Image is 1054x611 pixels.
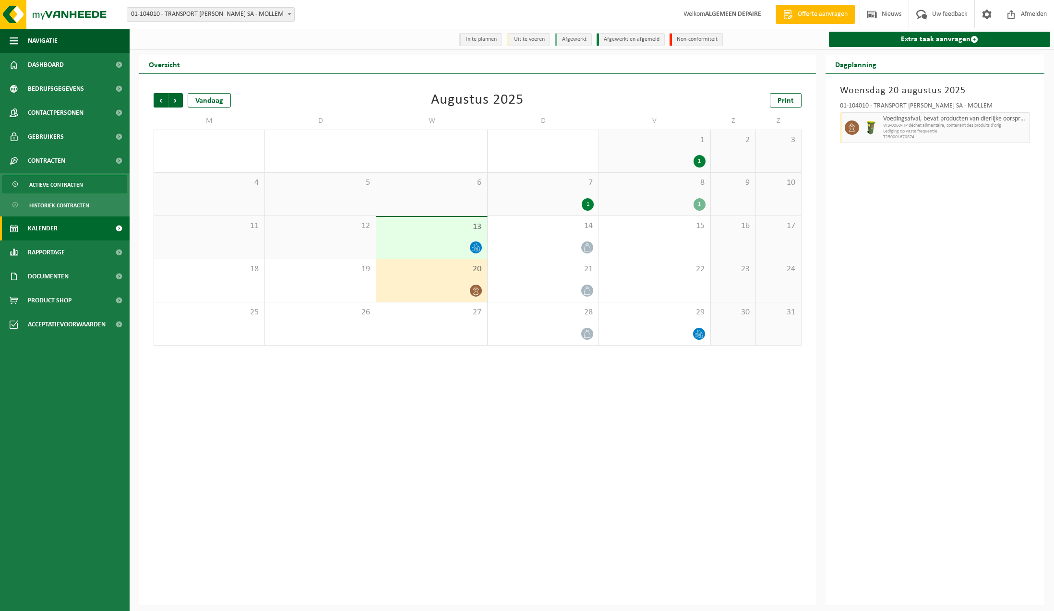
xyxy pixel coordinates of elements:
[159,264,260,275] span: 18
[507,33,550,46] li: Uit te voeren
[705,11,761,18] strong: ALGEMEEN DEPAIRE
[139,55,190,73] h2: Overzicht
[154,93,168,108] span: Vorige
[604,307,705,318] span: 29
[597,33,665,46] li: Afgewerkt en afgemeld
[840,84,1030,98] h3: Woensdag 20 augustus 2025
[716,135,751,145] span: 2
[154,112,265,130] td: M
[756,112,802,130] td: Z
[761,178,796,188] span: 10
[716,178,751,188] span: 9
[2,196,127,214] a: Historiek contracten
[826,55,886,73] h2: Dagplanning
[28,264,69,288] span: Documenten
[711,112,756,130] td: Z
[270,307,371,318] span: 26
[883,123,1028,129] span: WB-0060-HP déchet alimentaire, contenant des produits d'orig
[381,178,482,188] span: 6
[159,221,260,231] span: 11
[28,101,84,125] span: Contactpersonen
[604,178,705,188] span: 8
[492,178,594,188] span: 7
[270,264,371,275] span: 19
[265,112,376,130] td: D
[29,196,89,215] span: Historiek contracten
[761,264,796,275] span: 24
[761,221,796,231] span: 17
[28,125,64,149] span: Gebruikers
[28,216,58,240] span: Kalender
[694,198,706,211] div: 1
[716,307,751,318] span: 30
[127,8,294,21] span: 01-104010 - TRANSPORT MARCEL DEPAIRE SA - MOLLEM
[694,155,706,168] div: 1
[599,112,710,130] td: V
[883,129,1028,134] span: Lediging op vaste frequentie
[2,175,127,193] a: Actieve contracten
[492,221,594,231] span: 14
[29,176,83,194] span: Actieve contracten
[28,29,58,53] span: Navigatie
[555,33,592,46] li: Afgewerkt
[28,312,106,336] span: Acceptatievoorwaarden
[840,103,1030,112] div: 01-104010 - TRANSPORT [PERSON_NAME] SA - MOLLEM
[883,115,1028,123] span: Voedingsafval, bevat producten van dierlijke oorsprong, onverpakt, categorie 3
[28,149,65,173] span: Contracten
[716,264,751,275] span: 23
[28,53,64,77] span: Dashboard
[28,240,65,264] span: Rapportage
[127,7,295,22] span: 01-104010 - TRANSPORT MARCEL DEPAIRE SA - MOLLEM
[28,288,72,312] span: Product Shop
[270,221,371,231] span: 12
[829,32,1051,47] a: Extra taak aanvragen
[883,134,1028,140] span: T250001670874
[270,178,371,188] span: 5
[431,93,524,108] div: Augustus 2025
[716,221,751,231] span: 16
[168,93,183,108] span: Volgende
[188,93,231,108] div: Vandaag
[488,112,599,130] td: D
[761,135,796,145] span: 3
[381,307,482,318] span: 27
[604,221,705,231] span: 15
[492,264,594,275] span: 21
[28,77,84,101] span: Bedrijfsgegevens
[376,112,488,130] td: W
[604,264,705,275] span: 22
[604,135,705,145] span: 1
[459,33,502,46] li: In te plannen
[381,264,482,275] span: 20
[770,93,802,108] a: Print
[864,120,878,135] img: WB-0060-HPE-GN-50
[159,178,260,188] span: 4
[159,307,260,318] span: 25
[670,33,723,46] li: Non-conformiteit
[492,307,594,318] span: 28
[381,222,482,232] span: 13
[776,5,855,24] a: Offerte aanvragen
[778,97,794,105] span: Print
[795,10,850,19] span: Offerte aanvragen
[761,307,796,318] span: 31
[582,198,594,211] div: 1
